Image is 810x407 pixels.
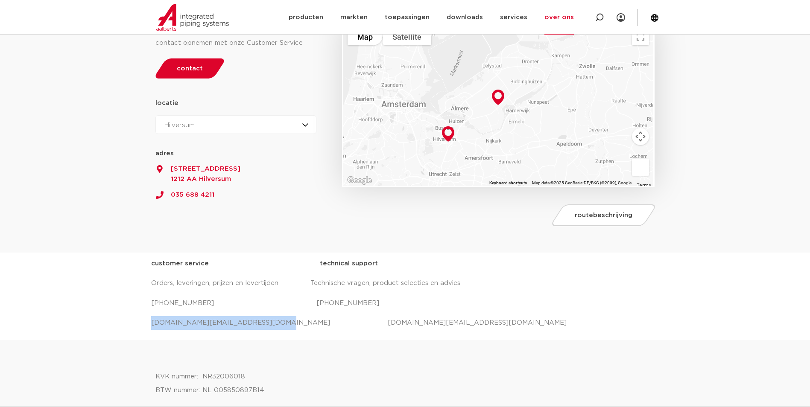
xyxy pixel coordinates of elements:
button: Toggle fullscreen view [632,28,649,45]
button: Show street map [348,28,383,45]
span: contact [177,65,203,72]
strong: locatie [155,100,178,106]
p: [PHONE_NUMBER] [PHONE_NUMBER] [151,297,659,310]
strong: customer service technical support [151,260,378,267]
img: Google [345,175,374,186]
p: KVK nummer: NR32006018 BTW nummer: NL 005850897B14 [155,370,655,397]
a: Terms (opens in new tab) [637,183,651,187]
p: Orders, leveringen, prijzen en levertijden Technische vragen, product selecties en advies [151,276,659,290]
span: Hilversum [164,122,195,128]
p: [DOMAIN_NAME][EMAIL_ADDRESS][DOMAIN_NAME] [DOMAIN_NAME][EMAIL_ADDRESS][DOMAIN_NAME] [151,316,659,330]
div: Voor algemene en technische vragen kunt u contact opnemen met onze Customer Service [155,23,317,50]
button: Drag Pegman onto the map to open Street View [632,159,649,176]
a: routebeschrijving [550,204,658,226]
a: Open this area in Google Maps (opens a new window) [345,175,374,186]
button: Show satellite imagery [383,28,431,45]
button: Map camera controls [632,128,649,145]
a: contact [153,58,226,78]
span: routebeschrijving [575,212,632,218]
span: Map data ©2025 GeoBasis-DE/BKG (©2009), Google [532,180,632,185]
button: Keyboard shortcuts [489,180,527,186]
